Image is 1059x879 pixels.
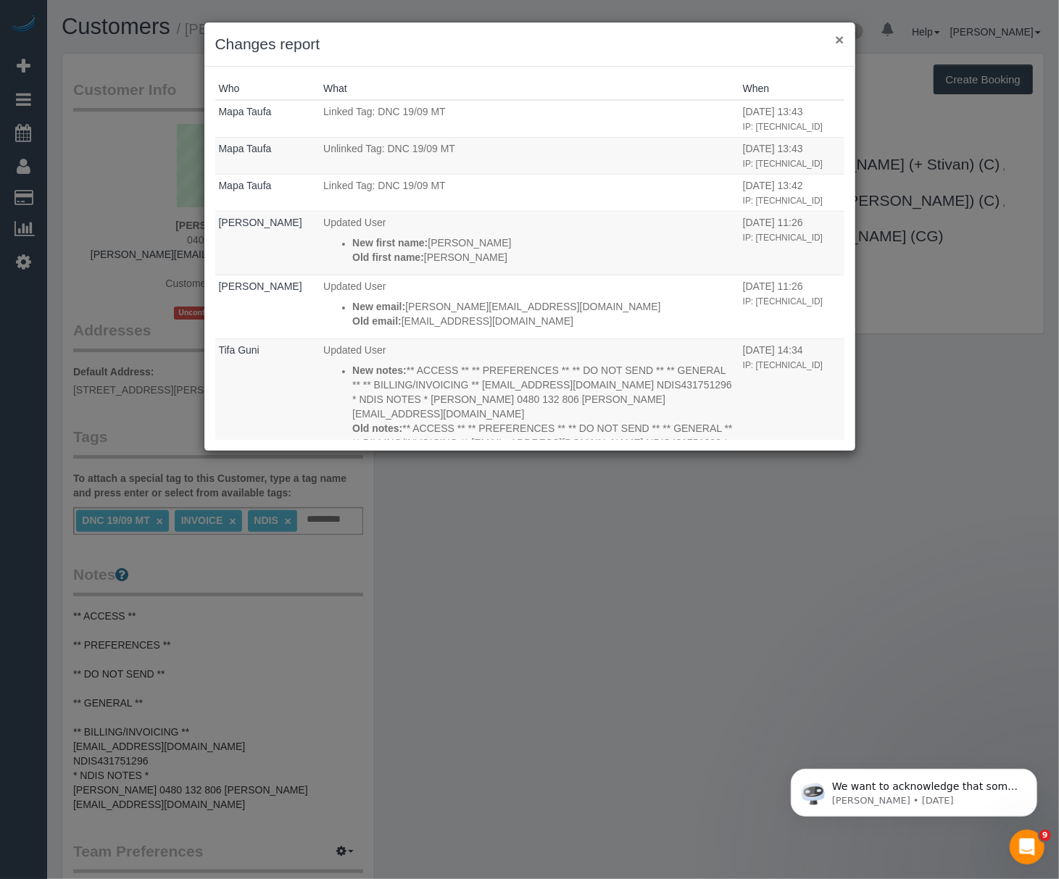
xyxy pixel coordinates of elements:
[320,211,739,275] td: What
[320,174,739,211] td: What
[352,301,405,312] strong: New email:
[215,174,320,211] td: Who
[323,280,386,292] span: Updated User
[219,180,272,191] a: Mapa Taufa
[739,137,844,174] td: When
[352,250,736,264] p: [PERSON_NAME]
[320,78,739,100] th: What
[219,280,302,292] a: [PERSON_NAME]
[743,360,823,370] small: IP: [TECHNICAL_ID]
[215,33,844,55] h3: Changes report
[739,338,844,475] td: When
[204,22,855,451] sui-modal: Changes report
[835,32,844,47] button: ×
[352,236,736,250] p: [PERSON_NAME]
[215,78,320,100] th: Who
[219,344,259,356] a: Tifa Guni
[323,180,446,191] span: Linked Tag: DNC 19/09 MT
[739,275,844,338] td: When
[219,217,302,228] a: [PERSON_NAME]
[63,42,249,241] span: We want to acknowledge that some users may be experiencing lag or slower performance in our softw...
[739,211,844,275] td: When
[320,137,739,174] td: What
[739,100,844,137] td: When
[352,315,402,327] strong: Old email:
[352,422,402,434] strong: Old notes:
[739,174,844,211] td: When
[323,143,455,154] span: Unlinked Tag: DNC 19/09 MT
[743,233,823,243] small: IP: [TECHNICAL_ID]
[352,363,736,421] p: ** ACCESS ** ** PREFERENCES ** ** DO NOT SEND ** ** GENERAL ** ** BILLING/INVOICING ** [EMAIL_ADD...
[352,421,736,465] p: ** ACCESS ** ** PREFERENCES ** ** DO NOT SEND ** ** GENERAL ** ** BILLING/INVOICING ** [EMAIL_ADD...
[352,237,428,249] strong: New first name:
[320,338,739,475] td: What
[320,275,739,338] td: What
[352,299,736,314] p: [PERSON_NAME][EMAIL_ADDRESS][DOMAIN_NAME]
[1039,830,1051,841] span: 9
[743,122,823,132] small: IP: [TECHNICAL_ID]
[323,106,446,117] span: Linked Tag: DNC 19/09 MT
[743,196,823,206] small: IP: [TECHNICAL_ID]
[215,137,320,174] td: Who
[739,78,844,100] th: When
[219,143,272,154] a: Mapa Taufa
[215,338,320,475] td: Who
[352,364,407,376] strong: New notes:
[743,159,823,169] small: IP: [TECHNICAL_ID]
[743,296,823,307] small: IP: [TECHNICAL_ID]
[63,56,250,69] p: Message from Ellie, sent 1d ago
[323,217,386,228] span: Updated User
[320,100,739,137] td: What
[769,738,1059,840] iframe: Intercom notifications message
[352,251,424,263] strong: Old first name:
[215,275,320,338] td: Who
[323,344,386,356] span: Updated User
[215,211,320,275] td: Who
[1010,830,1045,865] iframe: Intercom live chat
[215,100,320,137] td: Who
[219,106,272,117] a: Mapa Taufa
[352,314,736,328] p: [EMAIL_ADDRESS][DOMAIN_NAME]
